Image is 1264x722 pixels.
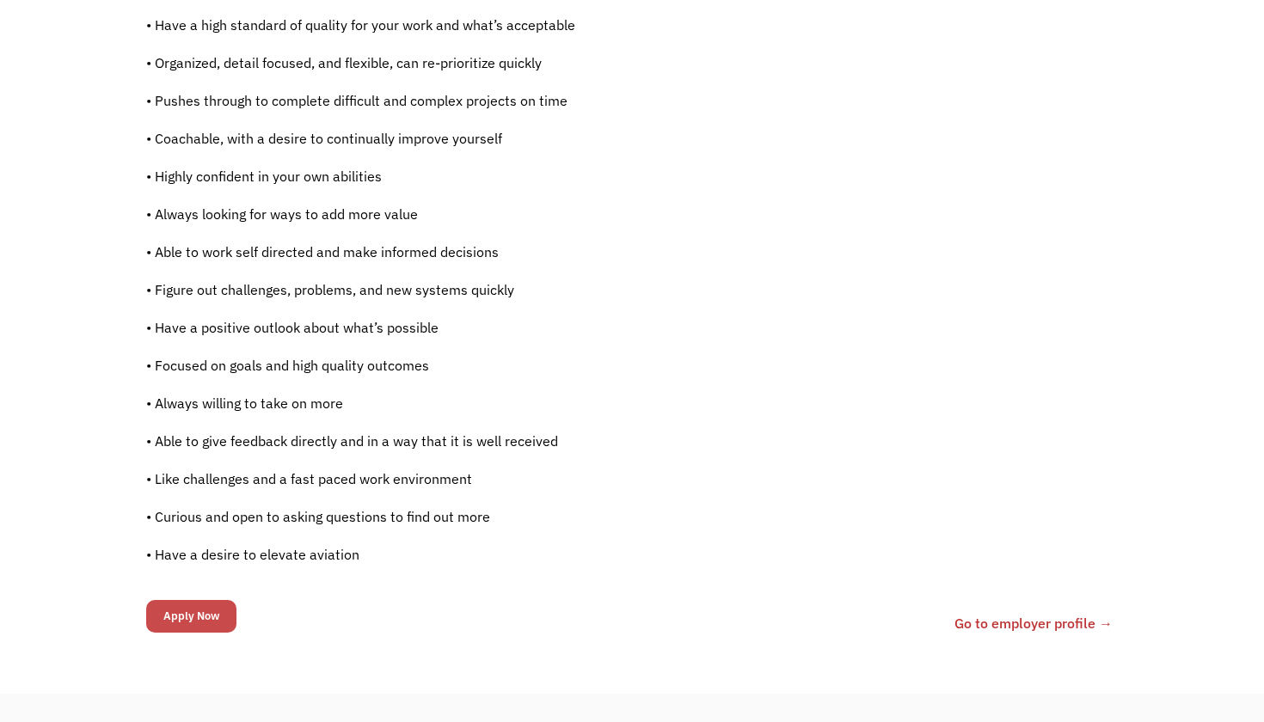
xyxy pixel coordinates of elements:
[146,355,866,376] p: • Focused on goals and high quality outcomes
[146,204,866,224] p: • Always looking for ways to add more value
[146,128,866,149] p: • Coachable, with a desire to continually improve yourself
[146,596,236,637] form: Email Form
[146,317,866,338] p: • Have a positive outlook about what’s possible
[146,600,236,633] input: Apply Now
[146,393,866,413] p: • Always willing to take on more
[146,166,866,187] p: • Highly confident in your own abilities
[954,613,1113,633] a: Go to employer profile →
[146,279,866,300] p: • Figure out challenges, problems, and new systems quickly
[146,52,866,73] p: • Organized, detail focused, and flexible, can re-prioritize quickly
[146,506,866,527] p: • Curious and open to asking questions to find out more
[146,15,866,35] p: • Have a high standard of quality for your work and what’s acceptable
[146,468,866,489] p: • Like challenges and a fast paced work environment
[146,90,866,111] p: • Pushes through to complete difficult and complex projects on time
[146,242,866,262] p: • Able to work self directed and make informed decisions
[146,544,866,565] p: • Have a desire to elevate aviation
[146,431,866,451] p: • Able to give feedback directly and in a way that it is well received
